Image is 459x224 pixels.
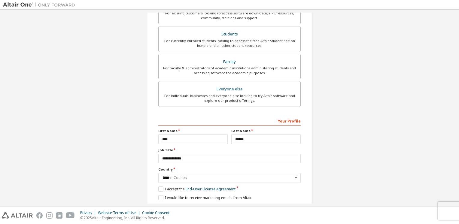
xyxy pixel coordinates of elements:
div: For individuals, businesses and everyone else looking to try Altair software and explore our prod... [162,93,297,103]
img: linkedin.svg [56,212,62,219]
img: instagram.svg [46,212,53,219]
div: Everyone else [162,85,297,93]
img: Altair One [3,2,78,8]
div: For currently enrolled students looking to access the free Altair Student Edition bundle and all ... [162,38,297,48]
div: Faculty [162,58,297,66]
div: Privacy [80,210,98,215]
img: facebook.svg [36,212,43,219]
img: youtube.svg [66,212,75,219]
div: Website Terms of Use [98,210,142,215]
label: First Name [158,129,228,133]
label: Job Title [158,148,301,153]
label: I accept the [158,186,236,192]
div: For existing customers looking to access software downloads, HPC resources, community, trainings ... [162,11,297,20]
label: I would like to receive marketing emails from Altair [158,195,252,200]
p: © 2025 Altair Engineering, Inc. All Rights Reserved. [80,215,173,220]
div: For faculty & administrators of academic institutions administering students and accessing softwa... [162,66,297,75]
div: Select Country [163,176,293,180]
a: End-User License Agreement [186,186,236,192]
div: Students [162,30,297,38]
div: Your Profile [158,116,301,126]
div: Cookie Consent [142,210,173,215]
label: Last Name [231,129,301,133]
img: altair_logo.svg [2,212,33,219]
label: Country [158,167,301,172]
